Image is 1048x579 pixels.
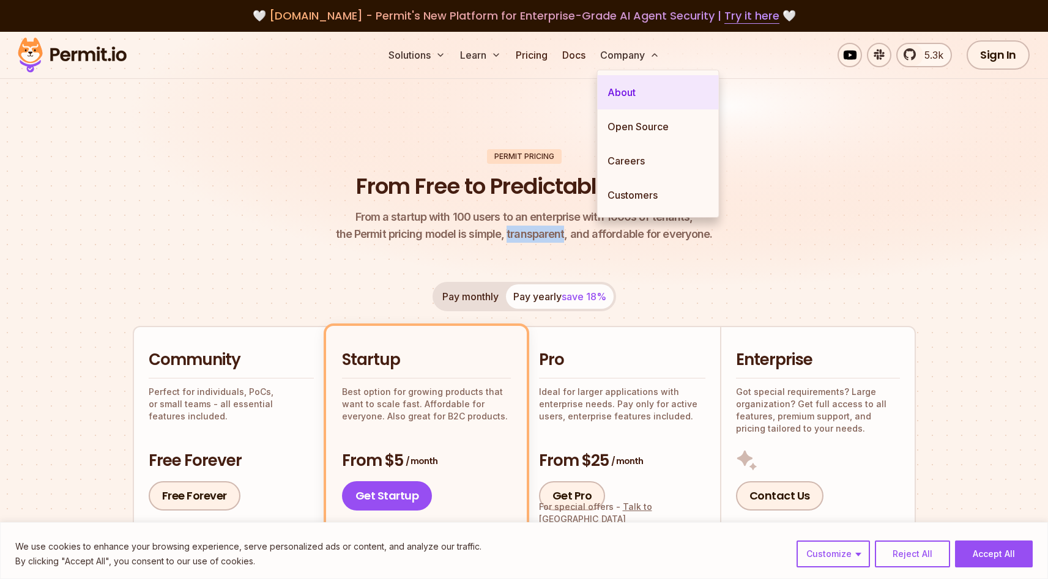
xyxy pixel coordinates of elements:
[15,539,481,554] p: We use cookies to enhance your browsing experience, serve personalized ads or content, and analyz...
[269,8,779,23] span: [DOMAIN_NAME] - Permit's New Platform for Enterprise-Grade AI Agent Security |
[595,43,664,67] button: Company
[539,349,705,371] h2: Pro
[435,284,506,309] button: Pay monthly
[29,7,1019,24] div: 🤍 🤍
[598,144,719,178] a: Careers
[797,540,870,567] button: Customize
[598,109,719,144] a: Open Source
[511,43,552,67] a: Pricing
[149,386,314,422] p: Perfect for individuals, PoCs, or small teams - all essential features included.
[736,481,823,511] a: Contact Us
[967,40,1030,70] a: Sign In
[557,43,590,67] a: Docs
[875,540,950,567] button: Reject All
[611,455,643,467] span: / month
[896,43,952,67] a: 5.3k
[384,43,450,67] button: Solutions
[724,8,779,24] a: Try it here
[487,149,562,164] div: Permit Pricing
[336,208,713,226] span: From a startup with 100 users to an enterprise with 1000s of tenants,
[736,386,900,435] p: Got special requirements? Large organization? Get full access to all features, premium support, a...
[12,34,132,76] img: Permit logo
[406,455,437,467] span: / month
[342,481,433,511] a: Get Startup
[336,208,713,243] p: the Permit pricing model is simple, transparent, and affordable for everyone.
[736,349,900,371] h2: Enterprise
[598,75,719,109] a: About
[356,171,692,202] h1: From Free to Predictable Scaling
[342,349,511,371] h2: Startup
[539,450,705,472] h3: From $25
[539,481,606,511] a: Get Pro
[149,481,240,511] a: Free Forever
[15,554,481,569] p: By clicking "Accept All", you consent to our use of cookies.
[598,178,719,212] a: Customers
[539,386,705,422] p: Ideal for larger applications with enterprise needs. Pay only for active users, enterprise featur...
[539,501,705,525] div: For special offers -
[149,450,314,472] h3: Free Forever
[342,450,511,472] h3: From $5
[342,386,511,422] p: Best option for growing products that want to scale fast. Affordable for everyone. Also great for...
[917,48,943,62] span: 5.3k
[149,349,314,371] h2: Community
[955,540,1033,567] button: Accept All
[455,43,506,67] button: Learn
